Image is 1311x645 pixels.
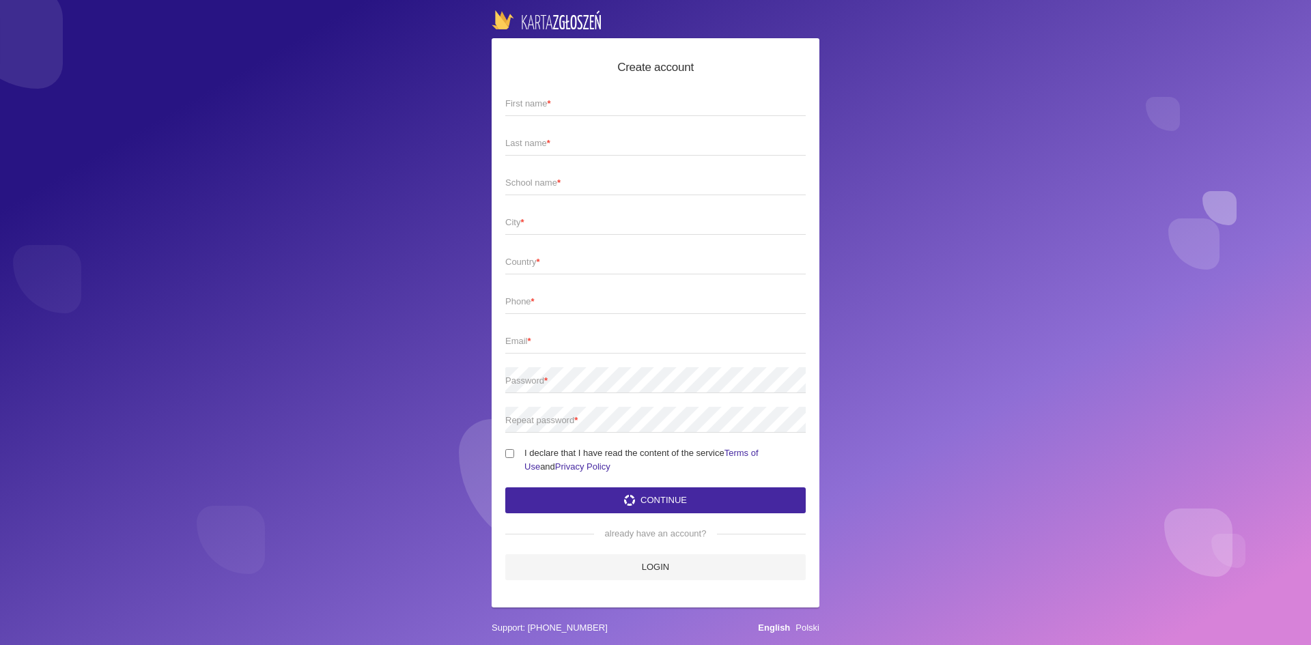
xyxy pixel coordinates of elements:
[505,295,792,309] span: Phone
[505,209,806,235] input: City*
[505,367,806,393] input: Password*
[505,169,806,195] input: School name*
[758,622,790,633] a: English
[505,446,806,474] label: I declare that I have read the content of the service and
[492,10,601,29] img: logo-karta.png
[505,97,792,111] span: First name
[505,487,806,513] button: Continue
[594,527,718,541] span: already have an account?
[555,461,610,472] a: Privacy Policy
[505,449,514,458] input: I declare that I have read the content of the serviceTerms of UseandPrivacy Policy
[505,554,806,580] a: Login
[505,288,806,314] input: Phone*
[505,216,792,229] span: City
[524,448,759,472] a: Terms of Use
[505,328,806,354] input: Email*
[505,374,792,388] span: Password
[505,407,806,433] input: Repeat password*
[505,137,792,150] span: Last name
[505,90,806,116] input: First name*
[505,59,806,76] h5: Create account
[795,622,819,633] a: Polski
[505,248,806,274] input: Country*
[505,334,792,348] span: Email
[505,255,792,269] span: Country
[492,621,608,635] span: Support: [PHONE_NUMBER]
[505,414,792,427] span: Repeat password
[505,176,792,190] span: School name
[505,130,806,156] input: Last name*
